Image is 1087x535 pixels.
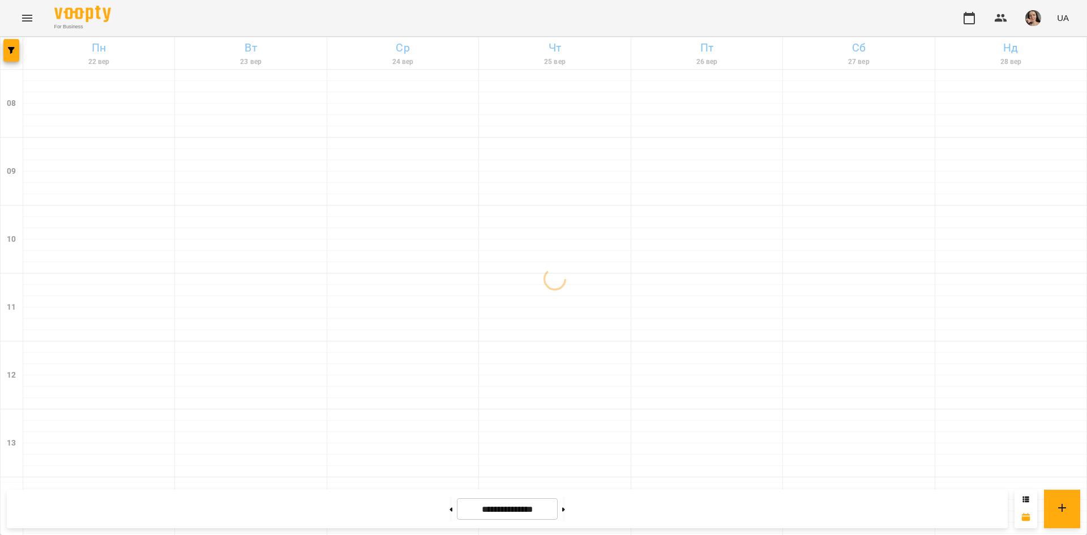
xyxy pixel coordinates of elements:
h6: 12 [7,369,16,382]
h6: Пт [633,39,781,57]
h6: 11 [7,301,16,314]
h6: Ср [329,39,477,57]
h6: 10 [7,233,16,246]
img: aaa0aa5797c5ce11638e7aad685b53dd.jpeg [1025,10,1041,26]
h6: Сб [785,39,932,57]
h6: 23 вер [177,57,324,67]
h6: 09 [7,165,16,178]
h6: 08 [7,97,16,110]
h6: 27 вер [785,57,932,67]
h6: 26 вер [633,57,781,67]
h6: Нд [937,39,1085,57]
h6: Чт [481,39,628,57]
h6: 25 вер [481,57,628,67]
h6: Вт [177,39,324,57]
span: For Business [54,23,111,31]
h6: Пн [25,39,173,57]
h6: 22 вер [25,57,173,67]
h6: 28 вер [937,57,1085,67]
h6: 13 [7,437,16,450]
h6: 24 вер [329,57,477,67]
button: Menu [14,5,41,32]
button: UA [1052,7,1073,28]
img: Voopty Logo [54,6,111,22]
span: UA [1057,12,1069,24]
